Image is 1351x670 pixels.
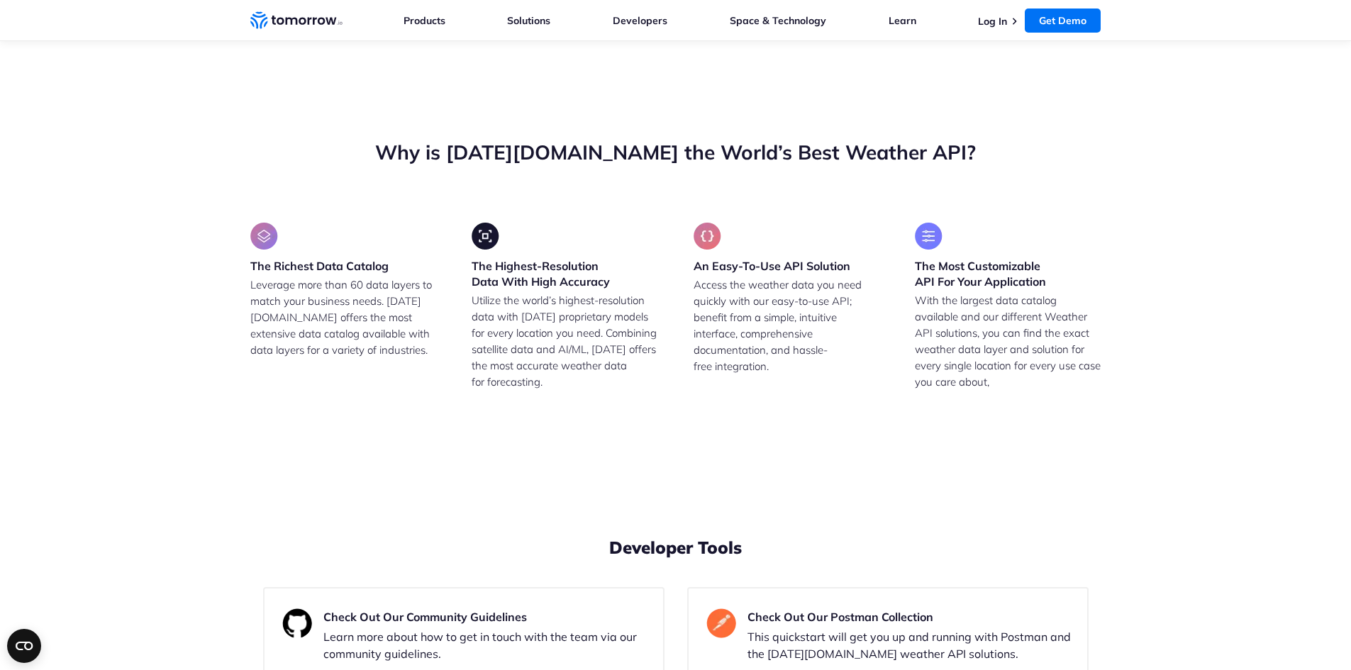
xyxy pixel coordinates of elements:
a: Learn [889,14,916,27]
h3: Check Out Our Community Guidelines [323,608,652,625]
h2: Why is [DATE][DOMAIN_NAME] the World’s Best Weather API? [250,139,1101,166]
h3: An Easy-To-Use API Solution [694,258,850,274]
a: Home link [250,10,343,31]
h2: Developer Tools [263,536,1089,559]
a: Get Demo [1025,9,1101,33]
a: Products [404,14,445,27]
p: Access the weather data you need quickly with our easy-to-use API; benefit from a simple, intuiti... [694,277,880,374]
a: Solutions [507,14,550,27]
h3: The Richest Data Catalog [250,258,389,274]
a: Log In [978,15,1007,28]
a: Developers [613,14,667,27]
p: This quickstart will get you up and running with Postman and the [DATE][DOMAIN_NAME] weather API ... [747,628,1077,662]
h3: The Most Customizable API For Your Application [915,258,1101,289]
p: Utilize the world’s highest-resolution data with [DATE] proprietary models for every location you... [472,292,658,423]
a: Space & Technology [730,14,826,27]
p: Leverage more than 60 data layers to match your business needs. [DATE][DOMAIN_NAME] offers the mo... [250,277,437,358]
h3: Check Out Our Postman Collection [747,608,1077,625]
h3: The Highest-Resolution Data With High Accuracy [472,258,658,289]
button: Open CMP widget [7,629,41,663]
p: Learn more about how to get in touch with the team via our community guidelines. [323,628,652,662]
p: With the largest data catalog available and our different Weather API solutions, you can find the... [915,292,1101,390]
